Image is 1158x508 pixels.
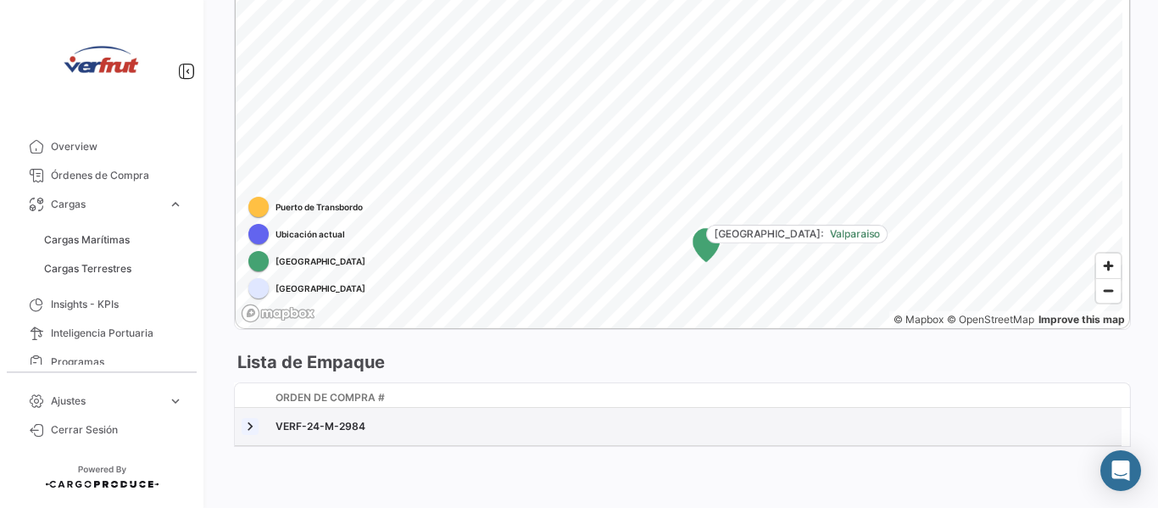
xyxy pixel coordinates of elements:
button: Zoom in [1096,254,1121,278]
a: Programas [14,348,190,377]
a: Insights - KPIs [14,290,190,319]
datatable-header-cell: Orden de Compra # [269,383,1122,414]
span: Cargas [51,197,161,212]
h3: Lista de Empaque [234,350,385,374]
a: Mapbox logo [241,304,315,323]
span: Ajustes [51,394,161,409]
div: Map marker [693,228,720,262]
span: Programas [51,354,183,370]
span: Cargas Marítimas [44,232,130,248]
div: VERF-24-M-2984 [276,419,1115,434]
span: [GEOGRAPHIC_DATA] [276,282,365,295]
span: Overview [51,139,183,154]
span: [GEOGRAPHIC_DATA] [276,254,365,268]
a: Inteligencia Portuaria [14,319,190,348]
img: verfrut.png [59,20,144,105]
span: Puerto de Transbordo [276,200,363,214]
span: Zoom out [1096,279,1121,303]
span: expand_more [168,197,183,212]
span: Orden de Compra # [276,390,385,405]
span: Inteligencia Portuaria [51,326,183,341]
a: Overview [14,132,190,161]
span: Insights - KPIs [51,297,183,312]
span: Valparaiso [830,226,880,242]
span: Cerrar Sesión [51,422,183,438]
div: Abrir Intercom Messenger [1100,450,1141,491]
a: Cargas Marítimas [37,227,190,253]
span: Órdenes de Compra [51,168,183,183]
span: Cargas Terrestres [44,261,131,276]
span: Ubicación actual [276,227,345,241]
a: Mapbox [894,313,944,326]
a: Cargas Terrestres [37,256,190,282]
a: Map feedback [1038,313,1125,326]
span: [GEOGRAPHIC_DATA]: [714,226,823,242]
a: Órdenes de Compra [14,161,190,190]
span: expand_more [168,394,183,409]
a: OpenStreetMap [947,313,1034,326]
button: Zoom out [1096,278,1121,303]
